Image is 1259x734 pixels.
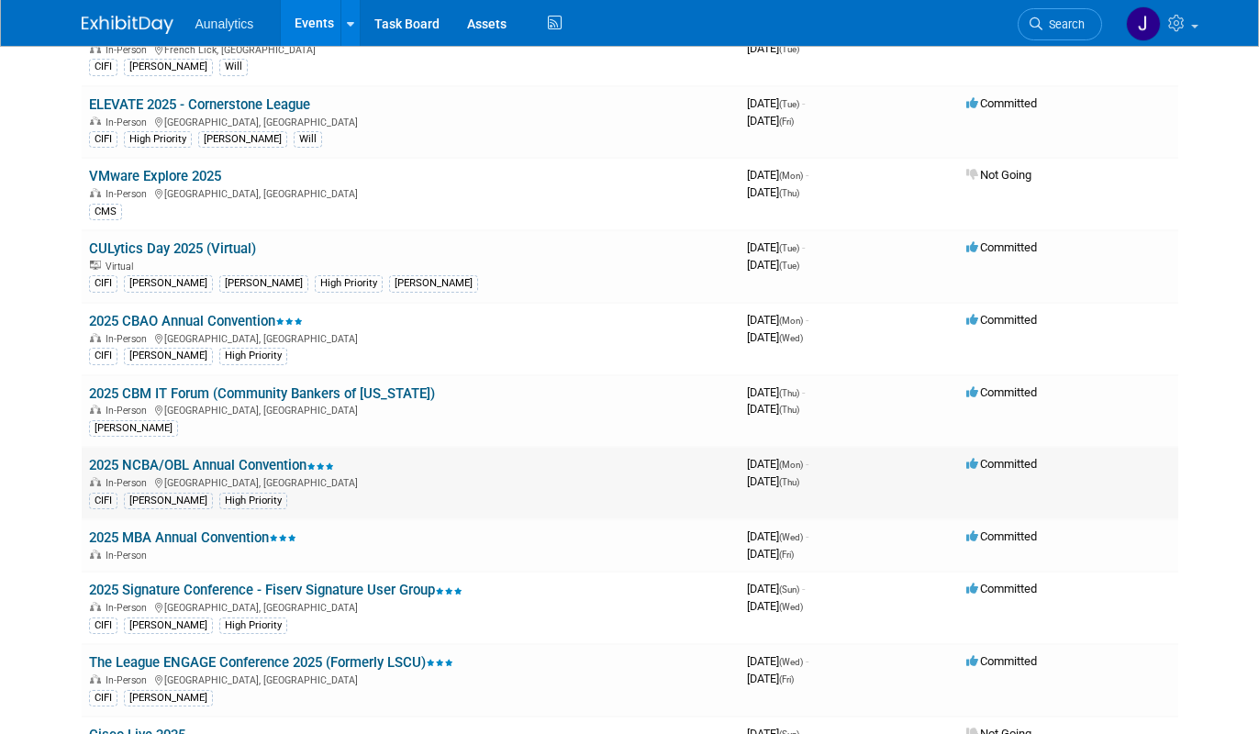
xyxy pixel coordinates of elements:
[89,529,296,546] a: 2025 MBA Annual Convention
[779,117,794,127] span: (Fri)
[1042,17,1085,31] span: Search
[124,493,213,509] div: [PERSON_NAME]
[89,402,732,417] div: [GEOGRAPHIC_DATA], [GEOGRAPHIC_DATA]
[89,493,117,509] div: CIFI
[747,41,799,55] span: [DATE]
[89,582,462,598] a: 2025 Signature Conference - Fiserv Signature User Group
[89,96,310,113] a: ELEVATE 2025 - Cornerstone League
[124,690,213,706] div: [PERSON_NAME]
[802,582,805,595] span: -
[219,493,287,509] div: High Priority
[779,188,799,198] span: (Thu)
[779,405,799,415] span: (Thu)
[89,672,732,686] div: [GEOGRAPHIC_DATA], [GEOGRAPHIC_DATA]
[966,313,1037,327] span: Committed
[89,131,117,148] div: CIFI
[106,117,152,128] span: In-Person
[747,114,794,128] span: [DATE]
[779,261,799,271] span: (Tue)
[106,602,152,614] span: In-Person
[747,240,805,254] span: [DATE]
[966,385,1037,399] span: Committed
[106,333,152,345] span: In-Person
[89,313,303,329] a: 2025 CBAO Annual Convention
[747,385,805,399] span: [DATE]
[966,457,1037,471] span: Committed
[779,388,799,398] span: (Thu)
[89,457,334,473] a: 2025 NCBA/OBL Annual Convention
[747,313,808,327] span: [DATE]
[90,261,101,270] img: Virtual Event
[89,330,732,345] div: [GEOGRAPHIC_DATA], [GEOGRAPHIC_DATA]
[89,168,221,184] a: VMware Explore 2025
[90,477,101,486] img: In-Person Event
[966,654,1037,668] span: Committed
[124,131,192,148] div: High Priority
[966,240,1037,254] span: Committed
[779,460,803,470] span: (Mon)
[747,457,808,471] span: [DATE]
[1126,6,1161,41] img: Julie Grisanti-Cieslak
[779,477,799,487] span: (Thu)
[806,654,808,668] span: -
[219,348,287,364] div: High Priority
[806,457,808,471] span: -
[966,168,1031,182] span: Not Going
[779,584,799,595] span: (Sun)
[806,168,808,182] span: -
[198,131,287,148] div: [PERSON_NAME]
[89,617,117,634] div: CIFI
[747,654,808,668] span: [DATE]
[747,330,803,344] span: [DATE]
[89,185,732,200] div: [GEOGRAPHIC_DATA], [GEOGRAPHIC_DATA]
[106,674,152,686] span: In-Person
[966,96,1037,110] span: Committed
[90,674,101,684] img: In-Person Event
[747,185,799,199] span: [DATE]
[89,240,256,257] a: CULytics Day 2025 (Virtual)
[89,348,117,364] div: CIFI
[219,275,308,292] div: [PERSON_NAME]
[124,275,213,292] div: [PERSON_NAME]
[966,582,1037,595] span: Committed
[219,59,248,75] div: Will
[779,333,803,343] span: (Wed)
[106,188,152,200] span: In-Person
[779,99,799,109] span: (Tue)
[106,44,152,56] span: In-Person
[747,474,799,488] span: [DATE]
[89,204,122,220] div: CMS
[966,529,1037,543] span: Committed
[90,44,101,53] img: In-Person Event
[90,602,101,611] img: In-Person Event
[747,96,805,110] span: [DATE]
[124,59,213,75] div: [PERSON_NAME]
[802,385,805,399] span: -
[90,188,101,197] img: In-Person Event
[802,240,805,254] span: -
[747,168,808,182] span: [DATE]
[89,690,117,706] div: CIFI
[779,316,803,326] span: (Mon)
[89,474,732,489] div: [GEOGRAPHIC_DATA], [GEOGRAPHIC_DATA]
[106,405,152,417] span: In-Person
[779,550,794,560] span: (Fri)
[89,275,117,292] div: CIFI
[747,599,803,613] span: [DATE]
[89,114,732,128] div: [GEOGRAPHIC_DATA], [GEOGRAPHIC_DATA]
[747,672,794,685] span: [DATE]
[802,96,805,110] span: -
[806,313,808,327] span: -
[219,617,287,634] div: High Priority
[1018,8,1102,40] a: Search
[315,275,383,292] div: High Priority
[747,529,808,543] span: [DATE]
[124,617,213,634] div: [PERSON_NAME]
[89,59,117,75] div: CIFI
[779,532,803,542] span: (Wed)
[89,654,453,671] a: The League ENGAGE Conference 2025 (Formerly LSCU)
[89,41,732,56] div: French Lick, [GEOGRAPHIC_DATA]
[806,529,808,543] span: -
[90,117,101,126] img: In-Person Event
[747,547,794,561] span: [DATE]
